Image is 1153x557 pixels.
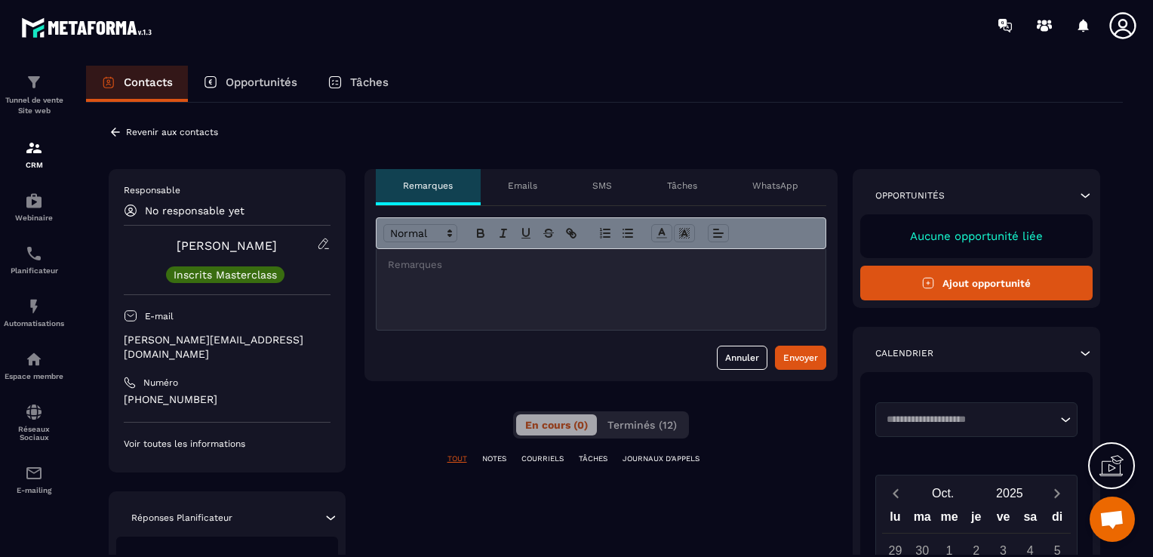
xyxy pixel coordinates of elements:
p: Espace membre [4,372,64,380]
p: Remarques [403,180,453,192]
div: me [936,506,963,533]
p: Contacts [124,75,173,89]
p: Planificateur [4,266,64,275]
p: E-mailing [4,486,64,494]
p: NOTES [482,454,506,464]
button: Annuler [717,346,767,370]
div: Search for option [875,402,1078,437]
p: Webinaire [4,214,64,222]
p: Réseaux Sociaux [4,425,64,442]
button: Ajout opportunité [860,266,1093,300]
p: [PERSON_NAME][EMAIL_ADDRESS][DOMAIN_NAME] [124,333,331,362]
p: JOURNAUX D'APPELS [623,454,699,464]
p: WhatsApp [752,180,798,192]
a: Contacts [86,66,188,102]
img: social-network [25,403,43,421]
p: E-mail [145,310,174,322]
button: Open years overlay [976,480,1043,506]
img: formation [25,139,43,157]
button: Previous month [882,483,910,503]
a: [PERSON_NAME] [177,238,277,253]
div: Ouvrir le chat [1090,497,1135,542]
p: Inscrits Masterclass [174,269,277,280]
a: social-networksocial-networkRéseaux Sociaux [4,392,64,453]
a: automationsautomationsEspace membre [4,339,64,392]
div: ve [990,506,1017,533]
img: formation [25,73,43,91]
p: Tâches [350,75,389,89]
a: emailemailE-mailing [4,453,64,506]
img: logo [21,14,157,42]
p: Aucune opportunité liée [875,229,1078,243]
div: je [963,506,990,533]
p: Tâches [667,180,697,192]
p: Réponses Planificateur [131,512,232,524]
a: Opportunités [188,66,312,102]
div: sa [1016,506,1044,533]
button: En cours (0) [516,414,597,435]
span: Terminés (12) [607,419,677,431]
button: Terminés (12) [598,414,686,435]
input: Search for option [881,412,1057,427]
p: Tunnel de vente Site web [4,95,64,116]
button: Envoyer [775,346,826,370]
a: automationsautomationsWebinaire [4,180,64,233]
a: formationformationCRM [4,128,64,180]
img: email [25,464,43,482]
a: automationsautomationsAutomatisations [4,286,64,339]
a: schedulerschedulerPlanificateur [4,233,64,286]
div: di [1044,506,1071,533]
p: No responsable yet [145,205,244,217]
img: automations [25,297,43,315]
a: Tâches [312,66,404,102]
p: Automatisations [4,319,64,328]
span: En cours (0) [525,419,588,431]
div: lu [882,506,909,533]
p: Opportunités [226,75,297,89]
img: automations [25,350,43,368]
p: Revenir aux contacts [126,127,218,137]
p: Calendrier [875,347,933,359]
p: Opportunités [875,189,945,202]
img: scheduler [25,245,43,263]
img: automations [25,192,43,210]
p: [PHONE_NUMBER] [124,392,331,407]
p: Numéro [143,377,178,389]
p: CRM [4,161,64,169]
div: ma [909,506,936,533]
p: Emails [508,180,537,192]
button: Open months overlay [910,480,976,506]
button: Next month [1043,483,1071,503]
p: TÂCHES [579,454,607,464]
p: SMS [592,180,612,192]
div: Envoyer [783,350,818,365]
a: formationformationTunnel de vente Site web [4,62,64,128]
p: TOUT [447,454,467,464]
p: Voir toutes les informations [124,438,331,450]
p: COURRIELS [521,454,564,464]
p: Responsable [124,184,331,196]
